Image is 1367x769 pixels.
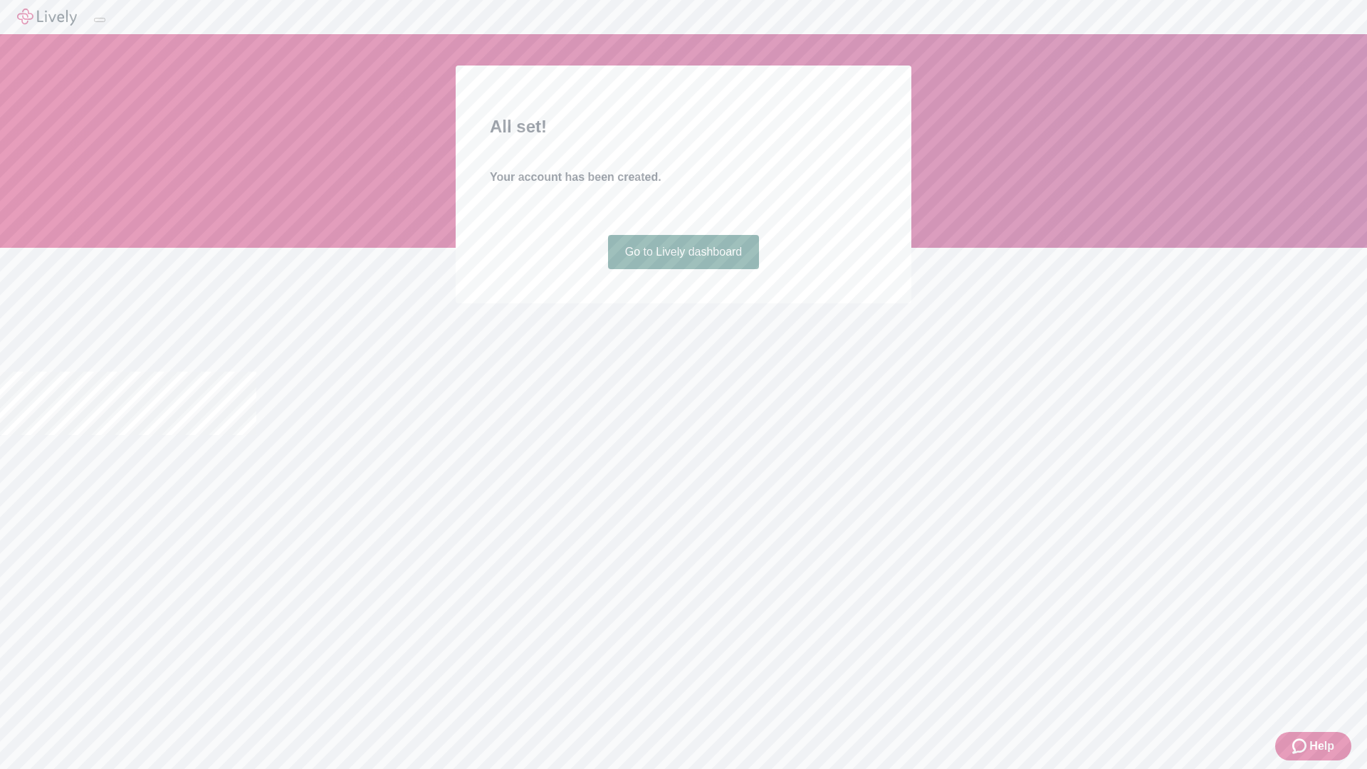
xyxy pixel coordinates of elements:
[608,235,760,269] a: Go to Lively dashboard
[490,114,877,140] h2: All set!
[1292,738,1309,755] svg: Zendesk support icon
[94,18,105,22] button: Log out
[1309,738,1334,755] span: Help
[17,9,77,26] img: Lively
[1275,732,1351,760] button: Zendesk support iconHelp
[490,169,877,186] h4: Your account has been created.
